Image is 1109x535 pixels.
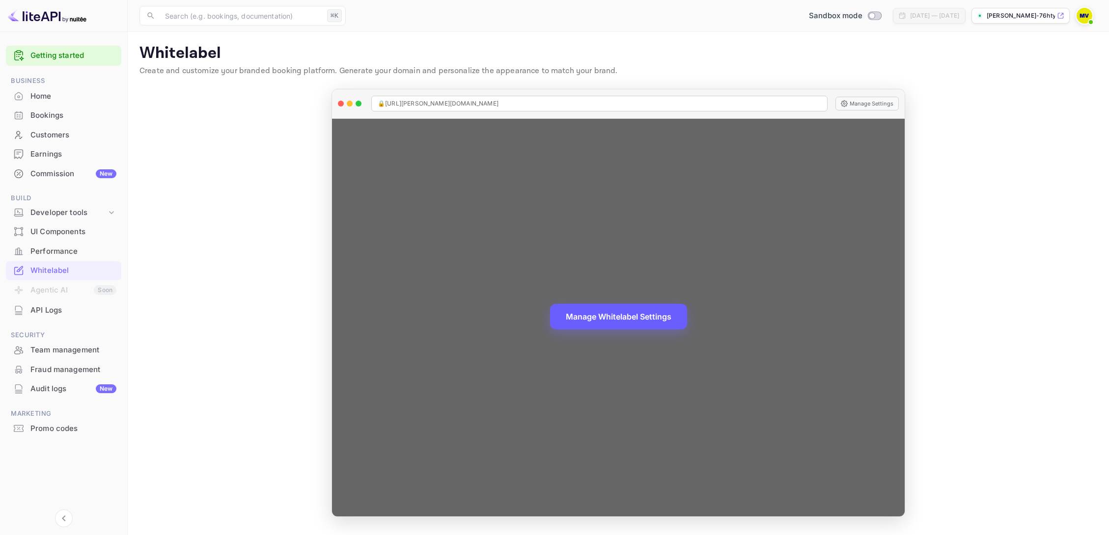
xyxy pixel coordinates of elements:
[30,345,116,356] div: Team management
[96,169,116,178] div: New
[378,99,499,108] span: 🔒 [URL][PERSON_NAME][DOMAIN_NAME]
[6,76,121,86] span: Business
[6,87,121,106] div: Home
[6,261,121,279] a: Whitelabel
[6,87,121,105] a: Home
[30,50,116,61] a: Getting started
[30,364,116,375] div: Fraud management
[835,97,899,110] button: Manage Settings
[6,106,121,124] a: Bookings
[6,222,121,241] div: UI Components
[30,207,107,218] div: Developer tools
[6,46,121,66] div: Getting started
[6,106,121,125] div: Bookings
[96,384,116,393] div: New
[55,509,73,527] button: Collapse navigation
[809,10,862,22] span: Sandbox mode
[805,10,885,22] div: Switch to Production mode
[30,383,116,395] div: Audit logs
[6,145,121,164] div: Earnings
[6,126,121,144] a: Customers
[30,110,116,121] div: Bookings
[30,168,116,180] div: Commission
[159,6,323,26] input: Search (e.g. bookings, documentation)
[6,360,121,378] a: Fraud management
[327,9,342,22] div: ⌘K
[6,222,121,241] a: UI Components
[30,305,116,316] div: API Logs
[30,423,116,434] div: Promo codes
[1077,8,1092,24] img: Michael Vogt
[30,130,116,141] div: Customers
[139,44,1097,63] p: Whitelabel
[6,379,121,399] div: Audit logsNew
[6,204,121,221] div: Developer tools
[139,65,1097,77] p: Create and customize your branded booking platform. Generate your domain and personalize the appe...
[30,149,116,160] div: Earnings
[6,126,121,145] div: Customers
[6,419,121,438] div: Promo codes
[6,379,121,398] a: Audit logsNew
[6,164,121,184] div: CommissionNew
[6,242,121,260] a: Performance
[30,91,116,102] div: Home
[6,301,121,319] a: API Logs
[6,301,121,320] div: API Logs
[30,265,116,276] div: Whitelabel
[6,408,121,419] span: Marketing
[30,246,116,257] div: Performance
[6,341,121,359] a: Team management
[6,261,121,280] div: Whitelabel
[6,341,121,360] div: Team management
[6,193,121,204] span: Build
[6,242,121,261] div: Performance
[987,11,1055,20] p: [PERSON_NAME]-76hty.nui...
[6,419,121,437] a: Promo codes
[6,330,121,341] span: Security
[8,8,86,24] img: LiteAPI logo
[30,226,116,238] div: UI Components
[6,164,121,183] a: CommissionNew
[6,145,121,163] a: Earnings
[550,304,687,329] button: Manage Whitelabel Settings
[910,11,959,20] div: [DATE] — [DATE]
